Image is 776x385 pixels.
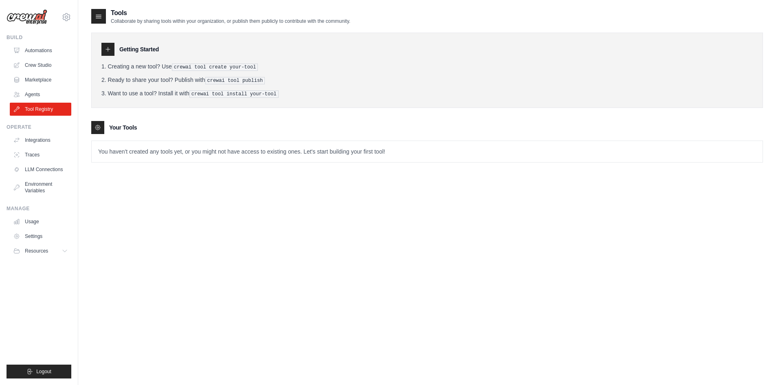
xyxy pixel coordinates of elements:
[7,365,71,378] button: Logout
[7,205,71,212] div: Manage
[101,89,753,98] li: Want to use a tool? Install it with
[205,77,265,84] pre: crewai tool publish
[172,64,258,71] pre: crewai tool create your-tool
[25,248,48,254] span: Resources
[109,123,137,132] h3: Your Tools
[10,88,71,101] a: Agents
[10,148,71,161] a: Traces
[10,134,71,147] a: Integrations
[101,76,753,84] li: Ready to share your tool? Publish with
[7,34,71,41] div: Build
[7,9,47,25] img: Logo
[10,44,71,57] a: Automations
[10,73,71,86] a: Marketplace
[92,141,763,162] p: You haven't created any tools yet, or you might not have access to existing ones. Let's start bui...
[10,103,71,116] a: Tool Registry
[119,45,159,53] h3: Getting Started
[10,178,71,197] a: Environment Variables
[10,59,71,72] a: Crew Studio
[10,215,71,228] a: Usage
[111,18,350,24] p: Collaborate by sharing tools within your organization, or publish them publicly to contribute wit...
[10,244,71,257] button: Resources
[36,368,51,375] span: Logout
[111,8,350,18] h2: Tools
[10,163,71,176] a: LLM Connections
[189,90,279,98] pre: crewai tool install your-tool
[10,230,71,243] a: Settings
[101,62,753,71] li: Creating a new tool? Use
[7,124,71,130] div: Operate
